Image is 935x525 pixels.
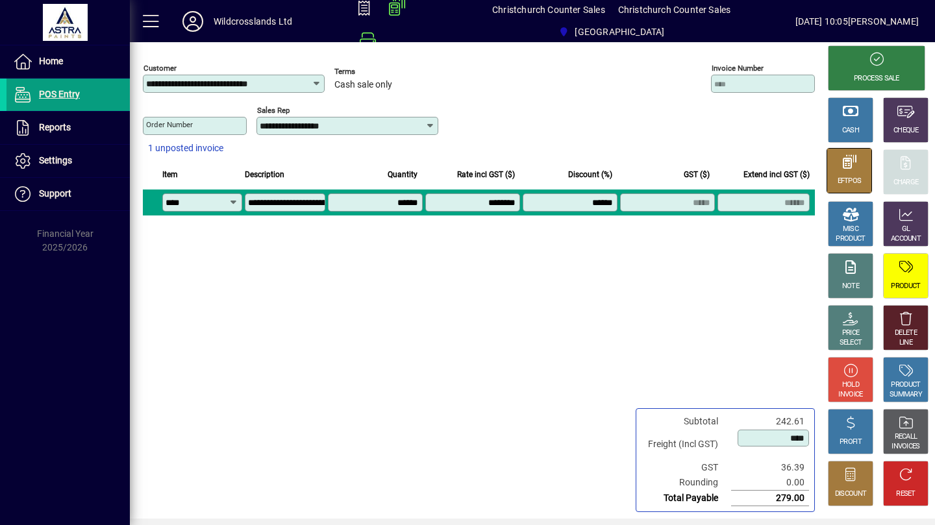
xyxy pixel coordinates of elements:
td: Subtotal [642,414,731,429]
mat-label: Customer [143,64,177,73]
mat-label: Order number [146,120,193,129]
div: INVOICES [891,442,919,452]
div: CHARGE [893,178,919,188]
span: Home [39,56,63,66]
span: Rate incl GST ($) [457,167,515,182]
span: Christchurch [553,20,669,43]
span: Settings [39,155,72,165]
span: Extend incl GST ($) [743,167,810,182]
div: RECALL [895,432,917,442]
mat-label: Invoice number [712,64,764,73]
div: EFTPOS [838,177,862,186]
button: Profile [172,10,214,33]
div: MISC [843,225,858,234]
span: Quantity [388,167,418,182]
a: Home [6,45,130,78]
div: LINE [899,338,912,348]
span: Item [162,167,178,182]
div: RESET [896,489,916,499]
td: 279.00 [731,491,809,506]
span: Support [39,188,71,199]
span: 1 unposted invoice [148,141,223,155]
div: ACCOUNT [891,234,921,244]
div: NOTE [842,282,859,291]
div: CASH [842,126,859,136]
div: PROFIT [840,437,862,447]
span: Discount (%) [568,167,612,182]
div: PRICE [842,328,860,338]
span: POS Entry [39,89,80,99]
div: INVOICE [838,390,862,400]
div: PROCESS SALE [854,74,899,84]
div: Wildcrosslands Ltd [214,11,292,32]
td: 36.39 [731,460,809,475]
div: SELECT [840,338,862,348]
span: GST ($) [684,167,710,182]
td: Rounding [642,475,731,491]
span: Terms [334,67,412,76]
td: Freight (Incl GST) [642,429,731,460]
span: Reports [39,122,71,132]
a: Reports [6,112,130,144]
div: [PERSON_NAME] [848,11,919,32]
td: Total Payable [642,491,731,506]
div: CHEQUE [893,126,918,136]
div: SUMMARY [890,390,922,400]
button: 1 unposted invoice [143,137,229,160]
span: [DATE] 10:05 [795,11,848,32]
div: PRODUCT [891,282,920,291]
span: [GEOGRAPHIC_DATA] [575,21,664,42]
td: 0.00 [731,475,809,491]
mat-label: Sales rep [257,106,290,115]
div: PRODUCT [891,380,920,390]
div: DISCOUNT [835,489,866,499]
div: HOLD [842,380,859,390]
a: Support [6,178,130,210]
td: GST [642,460,731,475]
a: Settings [6,145,130,177]
div: GL [902,225,910,234]
div: PRODUCT [836,234,865,244]
div: DELETE [895,328,917,338]
span: Cash sale only [334,80,392,90]
span: Description [245,167,284,182]
td: 242.61 [731,414,809,429]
